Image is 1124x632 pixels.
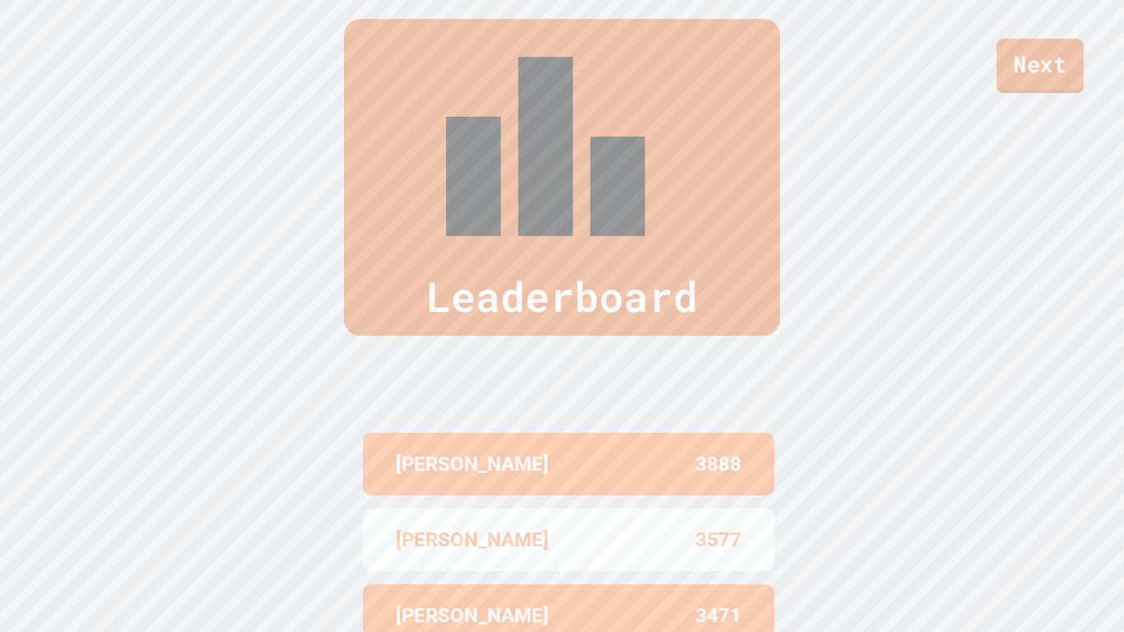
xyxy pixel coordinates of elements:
p: 3471 [695,601,741,630]
div: Leaderboard [344,19,780,336]
a: Next [996,39,1084,93]
p: [PERSON_NAME] [396,601,549,630]
p: 3577 [695,525,741,555]
p: 3888 [695,449,741,479]
p: [PERSON_NAME] [396,449,549,479]
p: [PERSON_NAME] [396,525,549,555]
